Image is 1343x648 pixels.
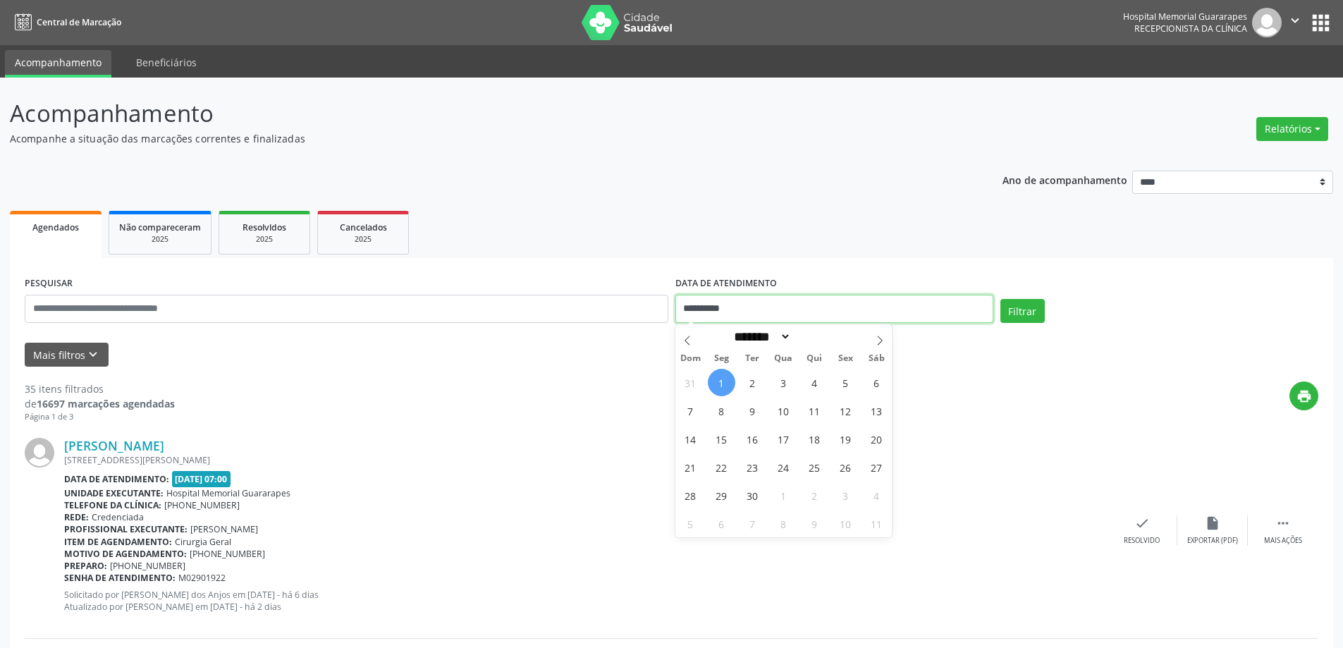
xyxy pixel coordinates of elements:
span: Setembro 27, 2025 [863,453,890,481]
div: [STREET_ADDRESS][PERSON_NAME] [64,454,1107,466]
a: [PERSON_NAME] [64,438,164,453]
p: Acompanhamento [10,96,936,131]
a: Acompanhamento [5,50,111,78]
span: Setembro 11, 2025 [801,397,828,424]
div: 2025 [119,234,201,245]
i: keyboard_arrow_down [85,347,101,362]
span: Setembro 1, 2025 [708,369,735,396]
span: Setembro 23, 2025 [739,453,766,481]
span: Setembro 6, 2025 [863,369,890,396]
button: Mais filtroskeyboard_arrow_down [25,343,109,367]
button: Relatórios [1256,117,1328,141]
b: Senha de atendimento: [64,572,176,584]
b: Rede: [64,511,89,523]
span: Qui [799,354,830,363]
span: Outubro 11, 2025 [863,510,890,537]
span: Central de Marcação [37,16,121,28]
i: insert_drive_file [1205,515,1220,531]
span: Setembro 30, 2025 [739,482,766,509]
div: de [25,396,175,411]
i: check [1134,515,1150,531]
span: Setembro 15, 2025 [708,425,735,453]
div: 2025 [229,234,300,245]
span: [PHONE_NUMBER] [190,548,265,560]
span: Setembro 22, 2025 [708,453,735,481]
label: PESQUISAR [25,273,73,295]
b: Profissional executante: [64,523,188,535]
b: Preparo: [64,560,107,572]
span: M02901922 [178,572,226,584]
p: Acompanhe a situação das marcações correntes e finalizadas [10,131,936,146]
span: Setembro 29, 2025 [708,482,735,509]
span: Hospital Memorial Guararapes [166,487,290,499]
span: [PHONE_NUMBER] [164,499,240,511]
p: Solicitado por [PERSON_NAME] dos Anjos em [DATE] - há 6 dias Atualizado por [PERSON_NAME] em [DAT... [64,589,1107,613]
a: Central de Marcação [10,11,121,34]
span: Ter [737,354,768,363]
span: Recepcionista da clínica [1134,23,1247,35]
b: Telefone da clínica: [64,499,161,511]
img: img [25,438,54,467]
span: Dom [675,354,706,363]
span: Setembro 13, 2025 [863,397,890,424]
b: Data de atendimento: [64,473,169,485]
span: Setembro 21, 2025 [677,453,704,481]
span: Setembro 8, 2025 [708,397,735,424]
span: Setembro 18, 2025 [801,425,828,453]
span: Credenciada [92,511,144,523]
span: Setembro 20, 2025 [863,425,890,453]
span: Outubro 3, 2025 [832,482,859,509]
span: Outubro 1, 2025 [770,482,797,509]
span: Setembro 24, 2025 [770,453,797,481]
b: Unidade executante: [64,487,164,499]
div: Exportar (PDF) [1187,536,1238,546]
span: Setembro 9, 2025 [739,397,766,424]
div: 2025 [328,234,398,245]
span: Cirurgia Geral [175,536,231,548]
span: Setembro 17, 2025 [770,425,797,453]
img: img [1252,8,1282,37]
label: DATA DE ATENDIMENTO [675,273,777,295]
span: Setembro 4, 2025 [801,369,828,396]
span: [PHONE_NUMBER] [110,560,185,572]
div: Mais ações [1264,536,1302,546]
span: Outubro 9, 2025 [801,510,828,537]
span: Setembro 7, 2025 [677,397,704,424]
button: print [1289,381,1318,410]
span: Setembro 12, 2025 [832,397,859,424]
b: Item de agendamento: [64,536,172,548]
div: Resolvido [1124,536,1160,546]
div: Hospital Memorial Guararapes [1123,11,1247,23]
span: Setembro 5, 2025 [832,369,859,396]
span: Sex [830,354,861,363]
p: Ano de acompanhamento [1002,171,1127,188]
i:  [1287,13,1303,28]
span: Setembro 14, 2025 [677,425,704,453]
button: Filtrar [1000,299,1045,323]
span: Agosto 31, 2025 [677,369,704,396]
span: Setembro 3, 2025 [770,369,797,396]
span: Outubro 6, 2025 [708,510,735,537]
span: Outubro 2, 2025 [801,482,828,509]
span: Sáb [861,354,892,363]
span: Não compareceram [119,221,201,233]
span: Agendados [32,221,79,233]
span: Cancelados [340,221,387,233]
span: Setembro 28, 2025 [677,482,704,509]
button: apps [1308,11,1333,35]
i: print [1296,389,1312,404]
span: Outubro 10, 2025 [832,510,859,537]
span: Setembro 25, 2025 [801,453,828,481]
span: Outubro 7, 2025 [739,510,766,537]
span: Qua [768,354,799,363]
input: Year [791,329,838,344]
span: Setembro 16, 2025 [739,425,766,453]
div: Página 1 de 3 [25,411,175,423]
select: Month [730,329,792,344]
span: Setembro 2, 2025 [739,369,766,396]
span: [DATE] 07:00 [172,471,231,487]
i:  [1275,515,1291,531]
span: Outubro 8, 2025 [770,510,797,537]
span: Seg [706,354,737,363]
strong: 16697 marcações agendadas [37,397,175,410]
